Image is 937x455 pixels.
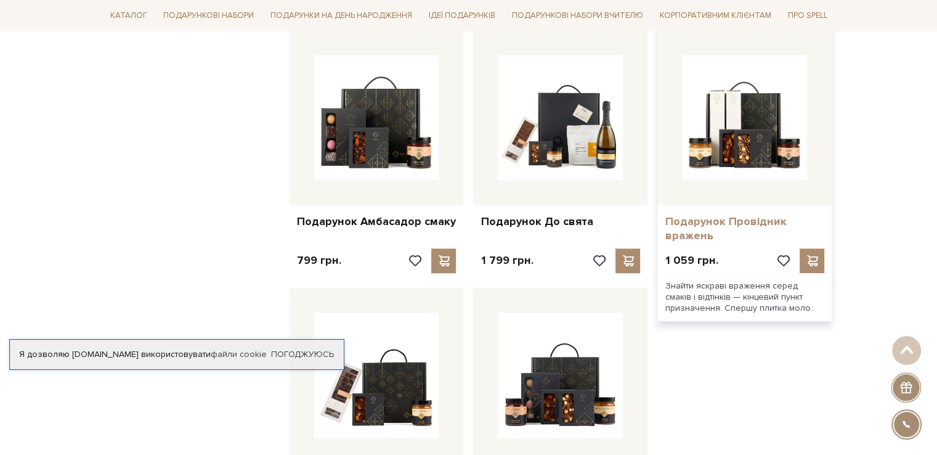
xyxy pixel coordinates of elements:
a: Про Spell [782,6,832,25]
a: Погоджуюсь [271,349,334,360]
a: Подарунок До свята [481,215,640,229]
a: Подарункові набори Вчителю [507,5,648,26]
p: 799 грн. [297,253,341,268]
a: файли cookie [211,349,267,359]
p: 1 059 грн. [665,253,718,268]
a: Подарунок Провідник вражень [665,215,824,244]
a: Каталог [105,6,152,25]
a: Корпоративним клієнтам [655,6,776,25]
a: Ідеї подарунків [424,6,500,25]
a: Подарунок Амбасадор смаку [297,215,456,229]
div: Я дозволяю [DOMAIN_NAME] використовувати [10,349,344,360]
div: Знайти яскраві враження серед смаків і відтінків — кінцевий пункт призначення. Спершу плитка моло.. [657,273,832,322]
a: Подарункові набори [158,6,259,25]
p: 1 799 грн. [481,253,533,268]
a: Подарунки на День народження [266,6,417,25]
